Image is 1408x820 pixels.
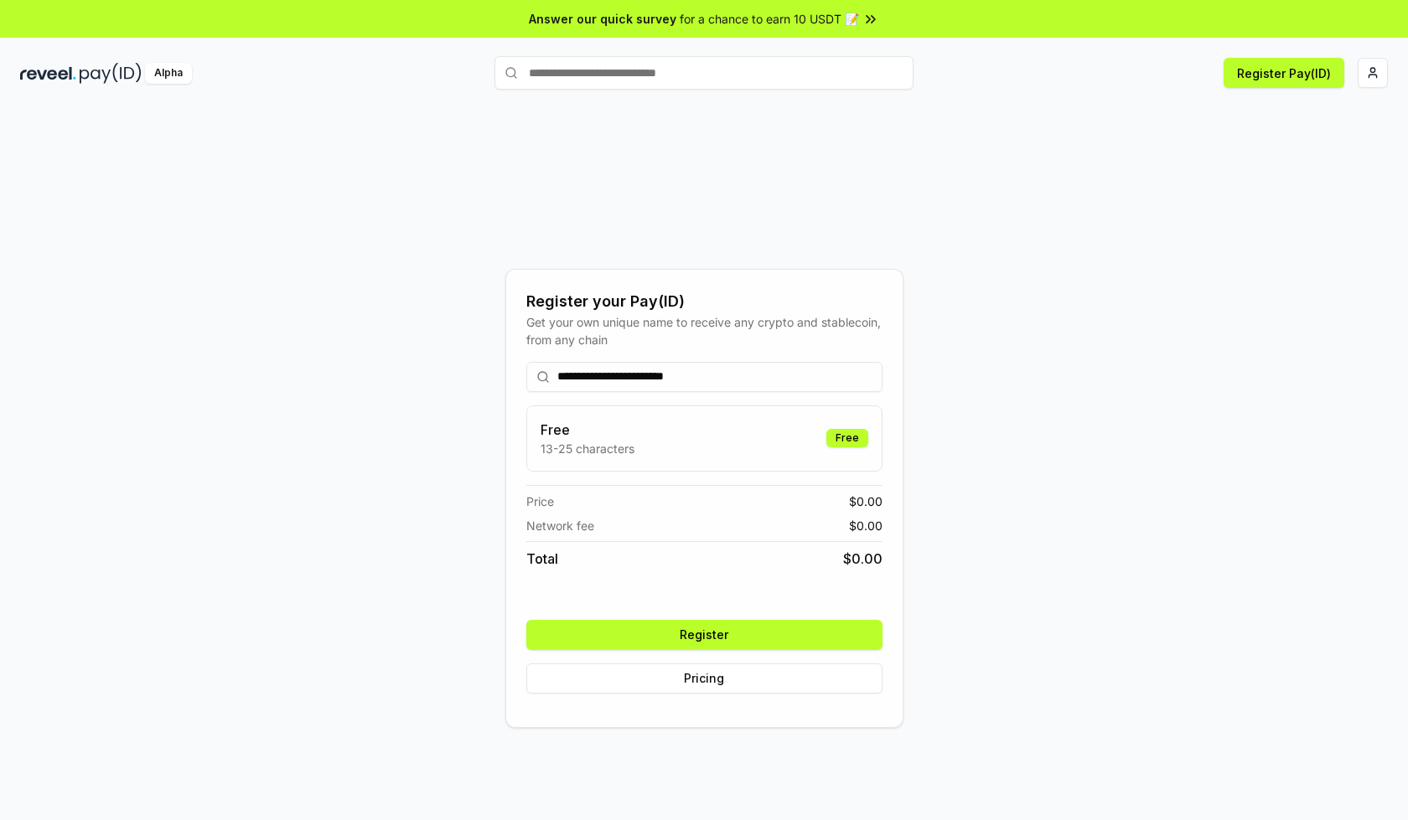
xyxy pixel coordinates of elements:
span: for a chance to earn 10 USDT 📝 [680,10,859,28]
p: 13-25 characters [541,440,634,457]
span: $ 0.00 [849,517,883,534]
button: Pricing [526,663,883,694]
div: Get your own unique name to receive any crypto and stablecoin, from any chain [526,313,883,348]
span: $ 0.00 [843,549,883,569]
div: Register your Pay(ID) [526,290,883,313]
span: Network fee [526,517,594,534]
span: $ 0.00 [849,493,883,510]
button: Register [526,620,883,650]
h3: Free [541,420,634,440]
span: Price [526,493,554,510]
img: pay_id [80,63,142,84]
button: Register Pay(ID) [1224,58,1344,88]
div: Free [826,429,868,447]
div: Alpha [145,63,192,84]
span: Answer our quick survey [529,10,676,28]
span: Total [526,549,558,569]
img: reveel_dark [20,63,76,84]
